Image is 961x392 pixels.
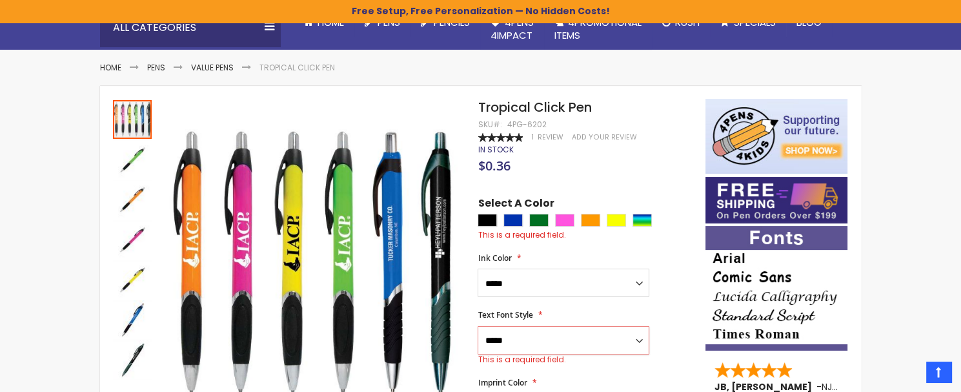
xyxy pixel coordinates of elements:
div: Tropical Click Pen [113,299,153,339]
span: 1 [531,132,533,142]
div: 100% [478,133,523,142]
span: Select A Color [478,196,554,214]
span: Tropical Click Pen [478,98,591,116]
span: Specials [734,15,776,29]
img: Free shipping on orders over $199 [705,177,847,223]
a: Value Pens [191,62,234,73]
div: All Categories [100,8,281,47]
span: 4PROMOTIONAL ITEMS [554,15,642,42]
div: Tropical Click Pen [113,339,152,379]
div: Tropical Click Pen [113,179,153,219]
span: In stock [478,144,513,155]
img: Tropical Click Pen [113,260,152,299]
span: $0.36 [478,157,510,174]
span: Imprint Color [478,377,527,388]
a: Pens [147,62,165,73]
img: Tropical Click Pen [113,220,152,259]
img: Tropical Click Pen [113,300,152,339]
div: Assorted [632,214,652,227]
a: 4PROMOTIONALITEMS [544,8,652,50]
div: Green [529,214,549,227]
span: Review [537,132,563,142]
a: 1 Review [531,132,565,142]
div: Tropical Click Pen [113,139,153,179]
img: Tropical Click Pen [113,140,152,179]
span: Home [318,15,344,29]
a: Add Your Review [571,132,636,142]
span: Pens [378,15,400,29]
span: Ink Color [478,253,511,263]
img: Tropical Click Pen [113,340,152,379]
div: Tropical Click Pen [113,219,153,259]
span: Rush [675,15,700,29]
img: font-personalization-examples [705,226,847,351]
span: Text Font Style [478,309,532,320]
div: 4PG-6202 [507,119,546,130]
span: Pencils [434,15,470,29]
img: Tropical Click Pen [113,180,152,219]
div: Tropical Click Pen [113,259,153,299]
a: 4Pens4impact [480,8,544,50]
strong: SKU [478,119,501,130]
div: Orange [581,214,600,227]
div: Availability [478,145,513,155]
img: 4pens 4 kids [705,99,847,174]
div: This is a required field. [478,355,649,365]
li: Tropical Click Pen [259,63,335,73]
div: Pink [555,214,574,227]
div: Tropical Click Pen [113,99,153,139]
div: Yellow [607,214,626,227]
div: Black [478,214,497,227]
span: Blog [796,15,822,29]
div: Blue [503,214,523,227]
div: This is a required field. [478,230,692,240]
span: 4Pens 4impact [491,15,534,42]
a: Home [100,62,121,73]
